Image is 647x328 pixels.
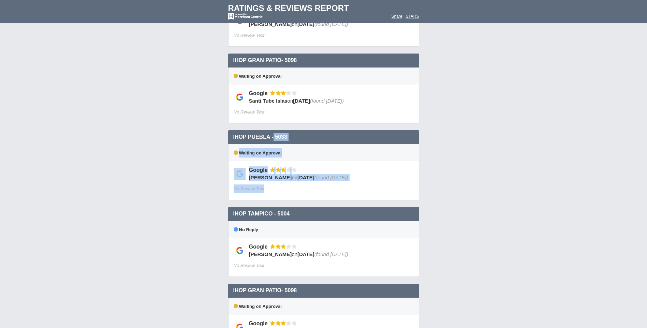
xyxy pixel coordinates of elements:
[249,175,292,180] span: [PERSON_NAME]
[234,244,246,256] img: Google
[392,14,402,19] a: Share
[233,287,297,293] span: IHOP Gran Patio- 5098
[249,251,409,258] div: on
[297,21,314,27] span: [DATE]
[297,251,314,257] span: [DATE]
[234,109,265,115] span: No Review Text
[249,97,409,104] div: on
[249,251,292,257] span: [PERSON_NAME]
[249,243,270,250] div: Google
[249,90,270,97] div: Google
[249,320,270,327] div: Google
[234,263,265,268] span: No Review Text
[233,57,297,63] span: IHOP Gran Patio- 5098
[234,150,282,155] span: Waiting on Approval
[403,14,405,19] span: |
[310,98,344,104] span: (found [DATE])
[234,227,258,232] span: No Reply
[234,74,282,79] span: Waiting on Approval
[228,13,263,20] img: mc-powered-by-logo-white-103.png
[293,98,310,104] span: [DATE]
[233,211,290,217] span: IHOP Tampico - 5004
[234,186,265,191] span: No Review Text
[234,304,282,309] span: Waiting on Approval
[233,134,287,140] span: IHOP Puebla - 5033
[234,91,246,103] img: Google
[406,14,419,19] a: STARS
[249,166,270,174] div: Google
[249,21,292,27] span: [PERSON_NAME]
[249,98,288,104] span: Santi Tube Islas
[234,33,265,38] span: No Review Text
[314,251,348,257] span: (found [DATE])
[314,21,348,27] span: (found [DATE])
[234,168,246,180] img: Google
[314,175,348,180] span: (found [DATE])
[249,174,409,181] div: on
[297,175,314,180] span: [DATE]
[249,20,409,28] div: on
